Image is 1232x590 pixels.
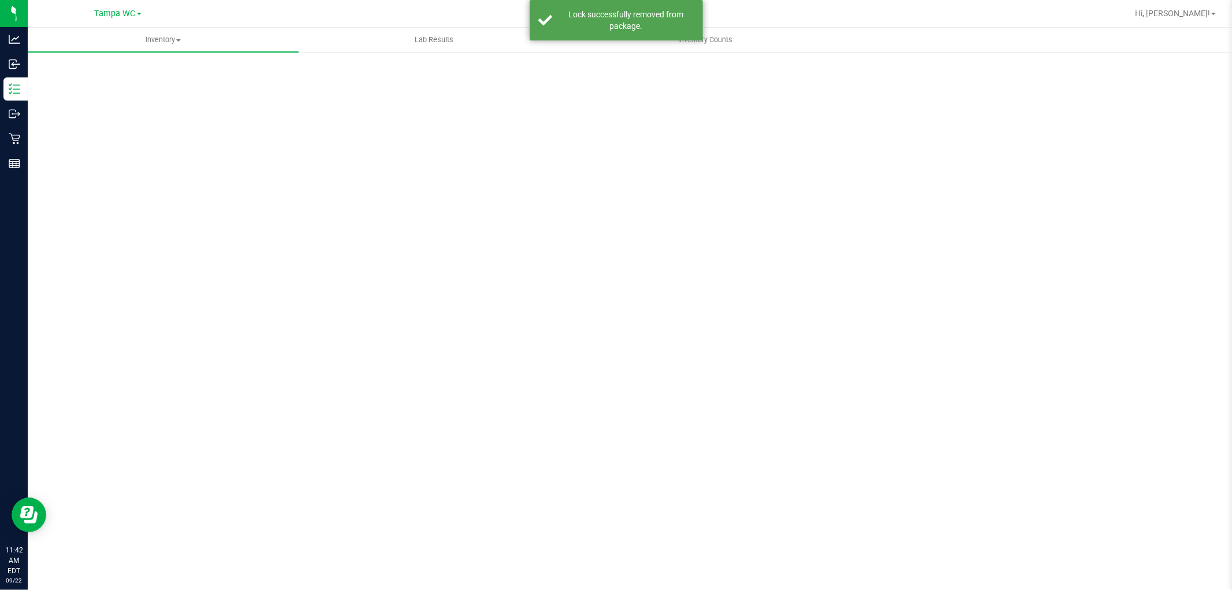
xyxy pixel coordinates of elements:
inline-svg: Outbound [9,108,20,120]
a: Inventory Counts [570,28,840,52]
inline-svg: Analytics [9,34,20,45]
inline-svg: Retail [9,133,20,144]
inline-svg: Inventory [9,83,20,95]
div: Lock successfully removed from package. [559,9,694,32]
p: 11:42 AM EDT [5,545,23,576]
p: 09/22 [5,576,23,585]
span: Hi, [PERSON_NAME]! [1135,9,1210,18]
span: Tampa WC [95,9,136,18]
span: Lab Results [399,35,469,45]
a: Inventory [28,28,299,52]
span: Inventory Counts [662,35,748,45]
inline-svg: Reports [9,158,20,169]
inline-svg: Inbound [9,58,20,70]
iframe: Resource center [12,498,46,532]
span: Inventory [28,35,299,45]
a: Lab Results [299,28,570,52]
